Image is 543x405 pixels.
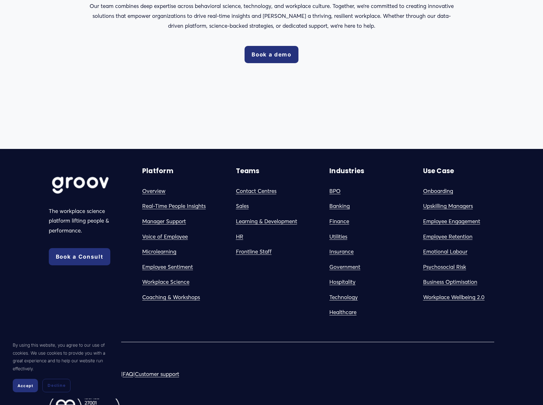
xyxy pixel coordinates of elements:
[49,206,120,236] p: The workplace science platform lifting people & performance.
[329,292,358,302] a: Technology
[423,201,473,211] a: Upskilling Managers
[142,232,188,242] a: Voice of Employee
[236,247,272,257] a: Frontline Staff
[48,383,65,388] span: Decline
[13,341,115,372] p: By using this website, you agree to our use of cookies. We use cookies to provide you with a grea...
[142,166,173,175] strong: Platform
[236,232,243,242] a: HR
[86,1,457,31] p: Our team combines deep expertise across behavioral science, technology, and workplace culture. To...
[329,217,349,226] a: Finance
[236,217,297,226] a: Learning & Development
[423,232,473,242] a: Employee Retention
[142,277,189,287] a: Workplace Science
[329,186,341,196] a: BPO
[236,201,249,211] a: Sales
[423,277,477,287] a: Business Optimisation
[423,166,454,175] strong: Use Case
[142,201,206,211] a: Real-Time People Insights
[329,201,350,211] a: Banking
[329,307,356,317] a: Healthcare
[135,369,179,379] a: Customer support
[329,166,364,175] strong: Industries
[6,335,121,399] section: Cookie banner
[245,46,298,63] a: Book a demo
[472,292,485,302] a: g 2.0
[329,262,360,272] a: Government
[142,247,176,257] a: Microlearning
[423,186,453,196] a: Onboarding
[423,217,480,226] a: Employee Engagement
[123,369,133,379] a: FAQ
[49,248,110,265] a: Book a Consult
[423,262,466,272] a: Psychosocial Risk
[142,262,193,272] a: Employee Sentiment
[142,217,186,226] a: Manager Support
[329,247,354,257] a: Insurance
[42,379,70,392] button: Decline
[142,292,200,302] a: Coaching & Workshops
[423,247,467,257] a: Emotional Labour
[423,292,472,302] a: Workplace Wellbein
[236,186,276,196] a: Contact Centres
[18,383,33,388] span: Accept
[329,277,356,287] a: Hospitality
[49,369,270,379] p: | | | |
[13,379,38,392] button: Accept
[236,166,260,175] strong: Teams
[329,232,347,242] a: Utilities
